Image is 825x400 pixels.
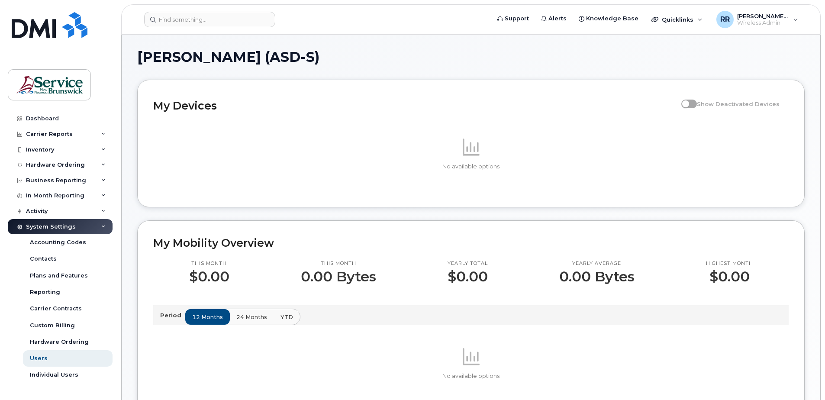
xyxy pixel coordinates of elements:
[559,269,635,284] p: 0.00 Bytes
[697,100,780,107] span: Show Deactivated Devices
[448,260,488,267] p: Yearly total
[706,260,753,267] p: Highest month
[236,313,267,321] span: 24 months
[153,99,677,112] h2: My Devices
[280,313,293,321] span: YTD
[448,269,488,284] p: $0.00
[189,260,229,267] p: This month
[153,163,789,171] p: No available options
[153,236,789,249] h2: My Mobility Overview
[189,269,229,284] p: $0.00
[160,311,185,319] p: Period
[706,269,753,284] p: $0.00
[301,269,376,284] p: 0.00 Bytes
[559,260,635,267] p: Yearly average
[137,51,319,64] span: [PERSON_NAME] (ASD-S)
[681,96,688,103] input: Show Deactivated Devices
[301,260,376,267] p: This month
[153,372,789,380] p: No available options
